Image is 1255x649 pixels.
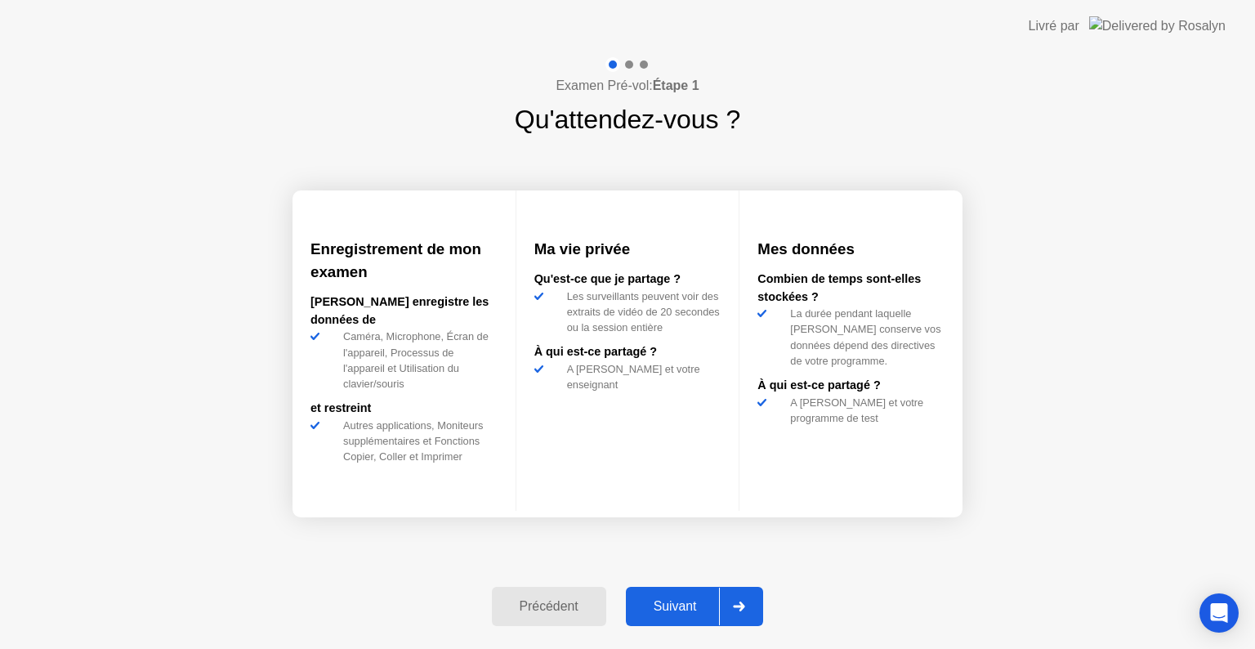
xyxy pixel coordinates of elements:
div: Suivant [631,599,720,614]
div: et restreint [310,400,498,418]
button: Précédent [492,587,606,626]
h3: Enregistrement de mon examen [310,238,498,284]
div: Combien de temps sont-elles stockées ? [757,271,945,306]
div: Les surveillants peuvent voir des extraits de vidéo de 20 secondes ou la session entière [561,289,721,336]
div: A [PERSON_NAME] et votre enseignant [561,361,721,392]
div: Caméra, Microphone, Écran de l'appareil, Processus de l'appareil et Utilisation du clavier/souris [337,329,498,392]
h3: Mes données [757,238,945,261]
div: Qu'est-ce que je partage ? [534,271,721,289]
div: Autres applications, Moniteurs supplémentaires et Fonctions Copier, Coller et Imprimer [337,418,498,465]
div: La durée pendant laquelle [PERSON_NAME] conserve vos données dépend des directives de votre progr... [784,306,945,369]
div: Précédent [497,599,601,614]
h3: Ma vie privée [534,238,721,261]
button: Suivant [626,587,764,626]
div: [PERSON_NAME] enregistre les données de [310,293,498,329]
b: Étape 1 [653,78,699,92]
div: A [PERSON_NAME] et votre programme de test [784,395,945,426]
img: Delivered by Rosalyn [1089,16,1226,35]
h1: Qu'attendez-vous ? [515,100,741,139]
div: Open Intercom Messenger [1199,593,1239,633]
div: À qui est-ce partagé ? [534,343,721,361]
h4: Examen Pré-vol: [556,76,699,96]
div: Livré par [1029,16,1079,36]
div: À qui est-ce partagé ? [757,377,945,395]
